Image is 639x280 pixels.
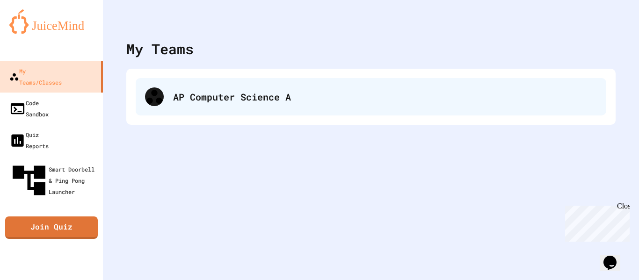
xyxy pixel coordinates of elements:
img: logo-orange.svg [9,9,94,34]
iframe: chat widget [600,243,630,271]
div: Chat with us now!Close [4,4,65,59]
div: AP Computer Science A [173,90,597,104]
div: My Teams [126,38,194,59]
div: My Teams/Classes [9,65,62,88]
div: Smart Doorbell & Ping Pong Launcher [9,161,99,200]
div: Code Sandbox [9,97,49,120]
a: Join Quiz [5,216,98,239]
div: Quiz Reports [9,129,49,151]
div: AP Computer Science A [136,78,606,115]
iframe: chat widget [561,202,630,242]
